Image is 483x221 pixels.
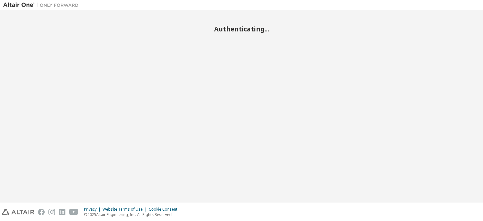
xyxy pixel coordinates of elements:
[3,25,480,33] h2: Authenticating...
[103,207,149,212] div: Website Terms of Use
[59,209,65,215] img: linkedin.svg
[84,212,181,217] p: © 2025 Altair Engineering, Inc. All Rights Reserved.
[48,209,55,215] img: instagram.svg
[149,207,181,212] div: Cookie Consent
[38,209,45,215] img: facebook.svg
[2,209,34,215] img: altair_logo.svg
[3,2,82,8] img: Altair One
[84,207,103,212] div: Privacy
[69,209,78,215] img: youtube.svg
